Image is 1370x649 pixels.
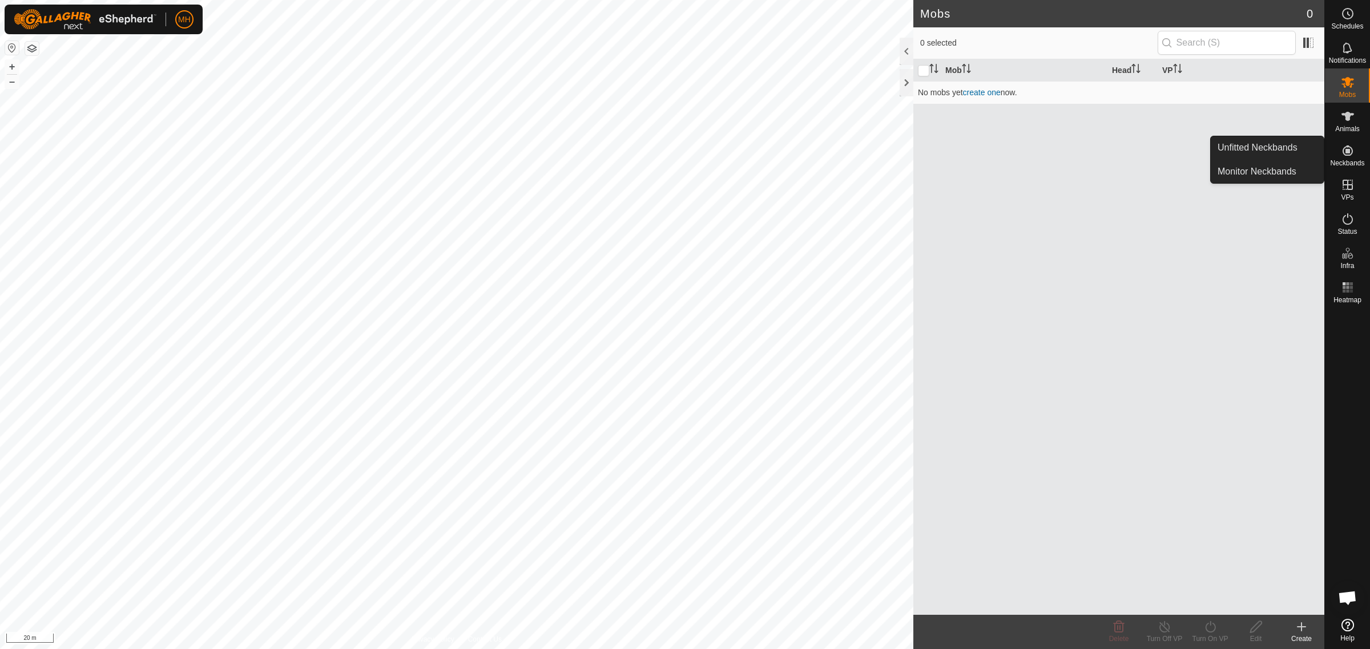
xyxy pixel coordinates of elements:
button: Map Layers [25,42,39,55]
span: VPs [1341,194,1353,201]
span: Heatmap [1333,297,1361,303]
p-sorticon: Activate to sort [962,66,971,75]
a: Unfitted Neckbands [1211,136,1324,159]
input: Search (S) [1158,31,1296,55]
div: Create [1279,634,1324,644]
span: Monitor Neckbands [1218,165,1296,179]
a: create one [963,88,1001,97]
button: – [5,75,19,88]
a: Help [1325,614,1370,646]
div: Turn Off VP [1142,634,1187,644]
button: Reset Map [5,41,19,55]
div: Turn On VP [1187,634,1233,644]
p-sorticon: Activate to sort [1173,66,1182,75]
span: Unfitted Neckbands [1218,141,1298,155]
th: VP [1158,59,1324,82]
th: Head [1107,59,1158,82]
button: + [5,60,19,74]
a: Privacy Policy [412,634,454,644]
span: 0 [1307,5,1313,22]
td: No mobs yet now. [913,81,1324,104]
h2: Mobs [920,7,1307,21]
span: Animals [1335,125,1360,132]
a: Monitor Neckbands [1211,160,1324,183]
span: Neckbands [1330,160,1364,167]
p-sorticon: Activate to sort [1131,66,1141,75]
span: Infra [1340,262,1354,269]
span: Notifications [1329,57,1366,64]
img: Gallagher Logo [14,9,156,30]
div: Edit [1233,634,1279,644]
span: Schedules [1331,23,1363,30]
span: Delete [1109,635,1129,643]
span: MH [178,14,191,26]
span: 0 selected [920,37,1158,49]
span: Mobs [1339,91,1356,98]
a: Contact Us [468,634,502,644]
th: Mob [941,59,1107,82]
span: Status [1337,228,1357,235]
p-sorticon: Activate to sort [929,66,938,75]
span: Help [1340,635,1355,642]
div: Open chat [1331,581,1365,615]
